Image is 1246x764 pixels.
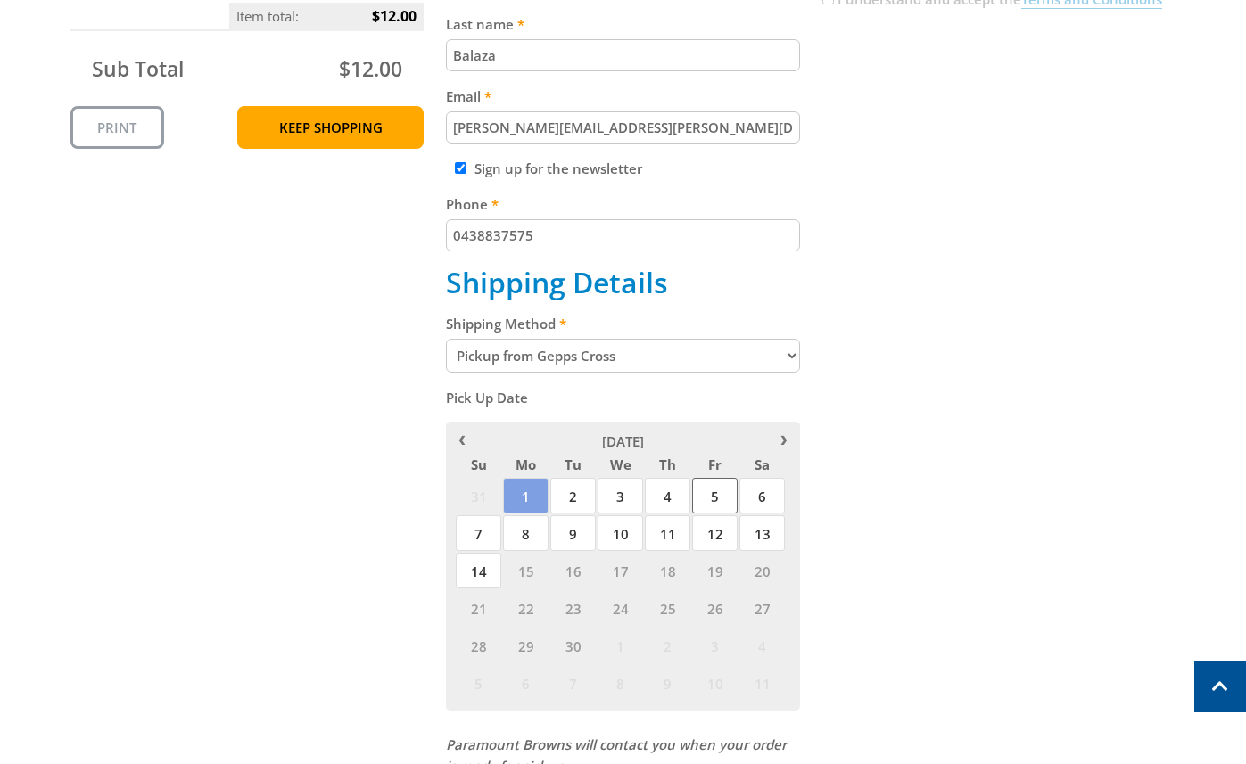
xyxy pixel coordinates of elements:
span: 10 [598,515,643,551]
span: Tu [550,453,596,476]
span: 4 [739,628,785,663]
label: Pick Up Date [446,387,800,408]
span: 15 [503,553,549,588]
span: 5 [692,478,738,513]
span: 11 [739,665,785,701]
span: 14 [456,553,501,588]
span: 12 [692,515,738,551]
input: Please enter your telephone number. [446,219,800,251]
span: 7 [550,665,596,701]
span: 10 [692,665,738,701]
span: 2 [550,478,596,513]
span: Sa [739,453,785,476]
p: Item total: [229,3,424,29]
span: Su [456,453,501,476]
span: 9 [645,665,690,701]
span: Fr [692,453,738,476]
span: 6 [503,665,549,701]
select: Please select a shipping method. [446,339,800,373]
span: Mo [503,453,549,476]
span: 8 [598,665,643,701]
label: Sign up for the newsletter [474,160,642,177]
span: 18 [645,553,690,588]
input: Please enter your last name. [446,39,800,71]
span: 27 [739,590,785,626]
label: Last name [446,13,800,35]
span: Sub Total [92,54,184,83]
span: 3 [598,478,643,513]
span: 8 [503,515,549,551]
span: 21 [456,590,501,626]
span: 16 [550,553,596,588]
h2: Shipping Details [446,266,800,300]
a: Keep Shopping [237,106,424,149]
input: Please enter your email address. [446,111,800,144]
span: 24 [598,590,643,626]
label: Phone [446,193,800,215]
span: 28 [456,628,501,663]
span: 13 [739,515,785,551]
span: 1 [503,478,549,513]
a: Print [70,106,164,149]
span: 7 [456,515,501,551]
span: We [598,453,643,476]
span: Th [645,453,690,476]
span: 3 [692,628,738,663]
span: 23 [550,590,596,626]
span: 29 [503,628,549,663]
span: 5 [456,665,501,701]
span: 9 [550,515,596,551]
span: 1 [598,628,643,663]
span: 11 [645,515,690,551]
span: 22 [503,590,549,626]
span: 20 [739,553,785,588]
span: $12.00 [372,3,417,29]
label: Email [446,86,800,107]
span: 25 [645,590,690,626]
span: 31 [456,478,501,513]
span: 6 [739,478,785,513]
span: 17 [598,553,643,588]
label: Shipping Method [446,313,800,334]
span: [DATE] [602,432,644,450]
span: 4 [645,478,690,513]
span: 30 [550,628,596,663]
span: 26 [692,590,738,626]
span: $12.00 [339,54,402,83]
span: 19 [692,553,738,588]
span: 2 [645,628,690,663]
